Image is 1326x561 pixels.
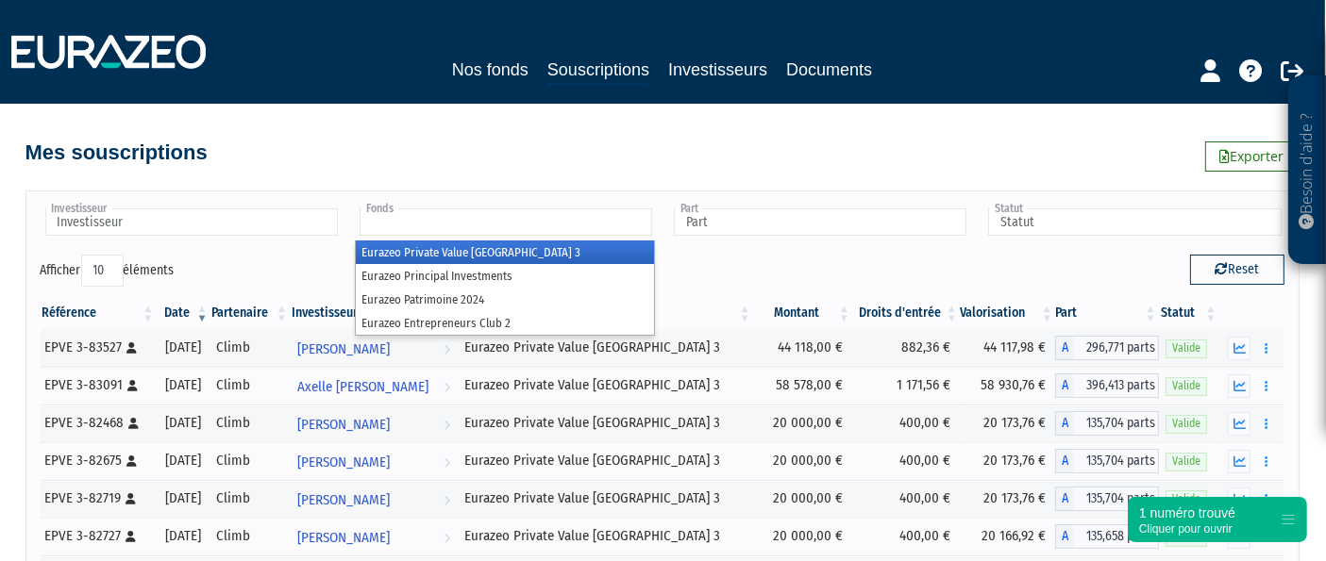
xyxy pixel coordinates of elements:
i: [Français] Personne physique [126,531,137,542]
div: A - Eurazeo Private Value Europe 3 [1055,373,1159,398]
div: [DATE] [162,488,203,508]
th: Statut : activer pour trier la colonne par ordre croissant [1159,297,1219,329]
li: Eurazeo Private Value [GEOGRAPHIC_DATA] 3 [356,240,654,264]
th: Part: activer pour trier la colonne par ordre croissant [1055,297,1159,329]
td: 58 930,76 € [960,367,1055,404]
td: Climb [210,480,290,518]
span: [PERSON_NAME] [297,332,390,367]
div: Eurazeo Private Value [GEOGRAPHIC_DATA] 3 [464,375,747,395]
th: Montant: activer pour trier la colonne par ordre croissant [753,297,852,329]
i: [Français] Personne physique [127,342,138,354]
label: Afficher éléments [41,255,175,287]
td: Climb [210,367,290,404]
div: A - Eurazeo Private Value Europe 3 [1055,524,1159,549]
i: [Français] Personne physique [129,418,140,429]
i: [Français] Personne physique [126,493,137,504]
i: Voir l'investisseur [444,370,450,404]
th: Référence : activer pour trier la colonne par ordre croissant [41,297,157,329]
span: A [1055,373,1074,398]
span: A [1055,449,1074,473]
td: 20 173,76 € [960,442,1055,480]
span: [PERSON_NAME] [297,520,390,555]
div: EPVE 3-82719 [45,488,150,508]
span: A [1055,524,1074,549]
td: 1 171,56 € [852,367,960,404]
td: 20 000,00 € [753,518,852,555]
div: Eurazeo Private Value [GEOGRAPHIC_DATA] 3 [464,451,747,470]
div: A - Eurazeo Private Value Europe 3 [1055,411,1159,436]
a: Exporter [1205,141,1300,172]
i: Voir l'investisseur [444,332,450,367]
th: Date: activer pour trier la colonne par ordre croissant [156,297,210,329]
div: EPVE 3-82468 [45,413,150,433]
div: [DATE] [162,413,203,433]
td: 400,00 € [852,518,960,555]
th: Valorisation: activer pour trier la colonne par ordre croissant [960,297,1055,329]
div: [DATE] [162,375,203,395]
span: [PERSON_NAME] [297,407,390,442]
div: EPVE 3-83527 [45,338,150,357]
div: A - Eurazeo Private Value Europe 3 [1055,487,1159,511]
span: 296,771 parts [1074,336,1159,360]
a: [PERSON_NAME] [290,518,458,555]
a: Nos fonds [452,57,529,83]
td: 20 173,76 € [960,480,1055,518]
button: Reset [1190,255,1284,285]
li: Eurazeo Entrepreneurs Club 2 [356,311,654,335]
td: 882,36 € [852,329,960,367]
i: Voir l'investisseur [444,445,450,480]
td: Climb [210,404,290,442]
li: Eurazeo Patrimoine 2024 [356,288,654,311]
a: [PERSON_NAME] [290,442,458,480]
span: Valide [1166,377,1207,395]
td: 20 000,00 € [753,404,852,442]
div: [DATE] [162,338,203,357]
td: 20 000,00 € [753,480,852,518]
i: [Français] Personne physique [127,455,138,467]
span: [PERSON_NAME] [297,445,390,480]
td: 400,00 € [852,442,960,480]
td: 20 166,92 € [960,518,1055,555]
div: Eurazeo Private Value [GEOGRAPHIC_DATA] 3 [464,526,747,546]
h4: Mes souscriptions [25,141,208,164]
span: Valide [1166,415,1207,433]
span: 135,704 parts [1074,411,1159,436]
span: 135,704 parts [1074,449,1159,473]
div: Eurazeo Private Value [GEOGRAPHIC_DATA] 3 [464,488,747,508]
td: 44 118,00 € [753,329,852,367]
th: Droits d'entrée: activer pour trier la colonne par ordre croissant [852,297,960,329]
a: Documents [786,57,872,83]
td: 20 173,76 € [960,404,1055,442]
td: Climb [210,442,290,480]
img: 1732889491-logotype_eurazeo_blanc_rvb.png [11,35,206,69]
i: Voir l'investisseur [444,520,450,555]
p: Besoin d'aide ? [1297,86,1318,256]
span: 135,658 parts [1074,524,1159,549]
span: A [1055,336,1074,360]
div: Eurazeo Private Value [GEOGRAPHIC_DATA] 3 [464,338,747,357]
a: Investisseurs [668,57,767,83]
td: 20 000,00 € [753,442,852,480]
div: Eurazeo Private Value [GEOGRAPHIC_DATA] 3 [464,413,747,433]
span: 135,704 parts [1074,487,1159,511]
span: Axelle [PERSON_NAME] [297,370,428,404]
a: Souscriptions [547,57,649,86]
div: EPVE 3-82675 [45,451,150,470]
span: A [1055,411,1074,436]
span: 396,413 parts [1074,373,1159,398]
div: A - Eurazeo Private Value Europe 3 [1055,336,1159,360]
td: Climb [210,329,290,367]
th: Partenaire: activer pour trier la colonne par ordre croissant [210,297,290,329]
span: [PERSON_NAME] [297,483,390,518]
a: Axelle [PERSON_NAME] [290,367,458,404]
span: Valide [1166,453,1207,470]
td: 400,00 € [852,404,960,442]
td: 58 578,00 € [753,367,852,404]
td: Climb [210,518,290,555]
th: Investisseur: activer pour trier la colonne par ordre croissant [290,297,458,329]
i: [Français] Personne physique [128,380,139,391]
div: EPVE 3-83091 [45,375,150,395]
span: Valide [1166,339,1207,357]
div: A - Eurazeo Private Value Europe 3 [1055,449,1159,473]
i: Voir l'investisseur [444,407,450,442]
